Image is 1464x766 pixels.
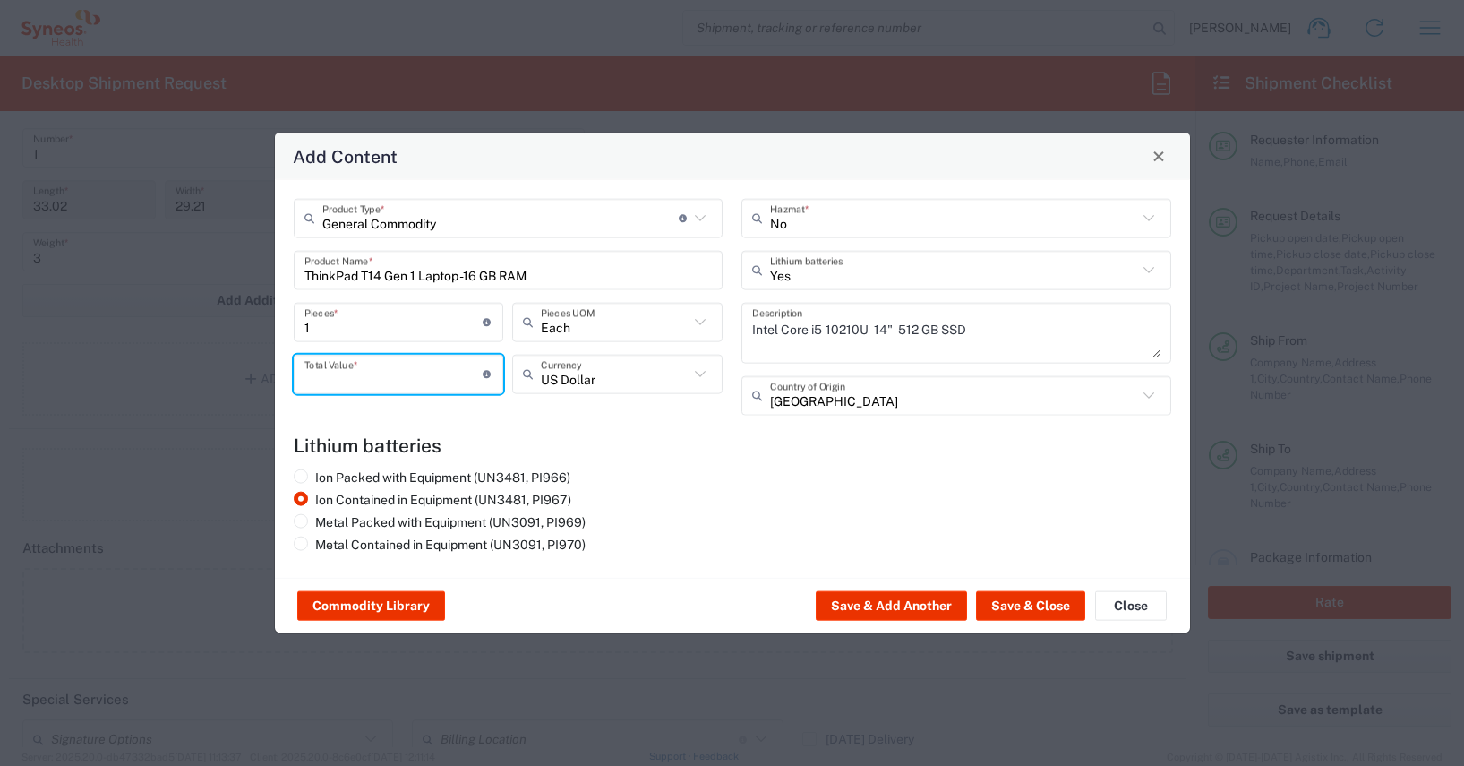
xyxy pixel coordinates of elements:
button: Close [1146,143,1171,168]
button: Save & Close [976,591,1085,620]
label: Metal Contained in Equipment (UN3091, PI970) [294,536,586,552]
h4: Lithium batteries [294,434,1171,456]
button: Commodity Library [297,591,445,620]
button: Save & Add Another [816,591,967,620]
label: Ion Packed with Equipment (UN3481, PI966) [294,469,570,485]
label: Ion Contained in Equipment (UN3481, PI967) [294,491,571,507]
label: Metal Packed with Equipment (UN3091, PI969) [294,513,586,529]
button: Close [1095,591,1167,620]
h4: Add Content [293,142,398,168]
